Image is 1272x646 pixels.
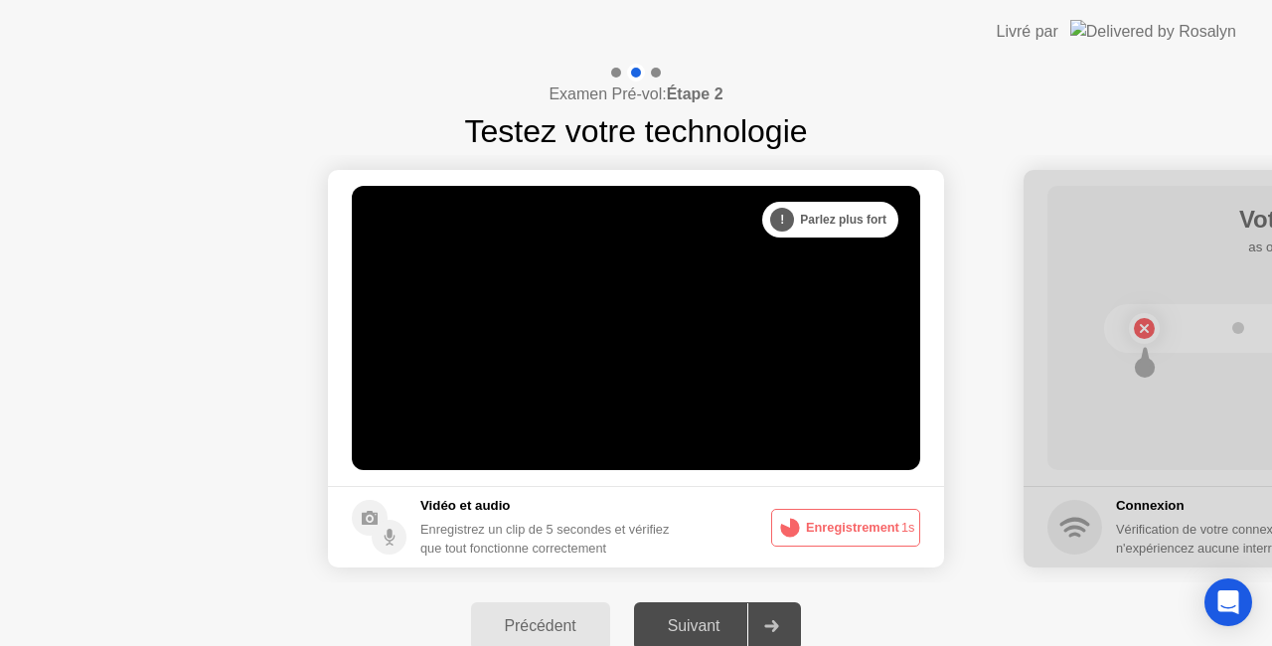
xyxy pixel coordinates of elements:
div: Suivant [640,617,748,635]
h4: Examen Pré-vol: [549,82,722,106]
b: Étape 2 [667,85,723,102]
span: 1s [901,520,915,535]
div: Open Intercom Messenger [1204,578,1252,626]
div: Précédent [477,617,604,635]
div: Livré par [997,20,1058,44]
img: Delivered by Rosalyn [1070,20,1236,43]
button: Enregistrement1s [771,509,920,547]
h1: Testez votre technologie [464,107,807,155]
h5: Vidéo et audio [420,496,686,516]
div: Enregistrez un clip de 5 secondes et vérifiez que tout fonctionne correctement [420,520,686,558]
